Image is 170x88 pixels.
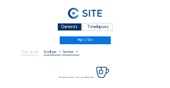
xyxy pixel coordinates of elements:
[83,23,113,31] div: Timelapses
[57,23,82,31] div: Camera's
[68,8,102,19] img: C-SITE Logo
[21,49,39,54] input: Zoek op datum 󰅀
[21,7,149,22] a: C-SITE Logo
[59,76,95,78] span: Bezig met laden, even geduld aub...
[60,36,111,44] a: Mijn C-Site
